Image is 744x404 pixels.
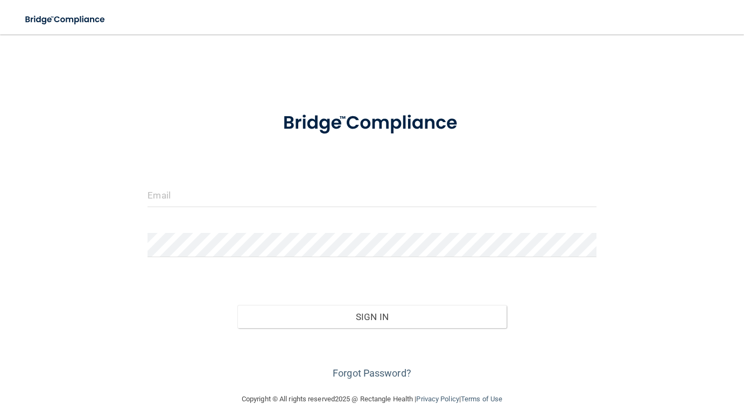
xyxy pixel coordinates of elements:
img: bridge_compliance_login_screen.278c3ca4.svg [264,99,480,147]
a: Terms of Use [461,395,502,403]
a: Forgot Password? [333,367,411,379]
img: bridge_compliance_login_screen.278c3ca4.svg [16,9,115,31]
button: Sign In [237,305,507,329]
input: Email [148,183,596,207]
a: Privacy Policy [416,395,459,403]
